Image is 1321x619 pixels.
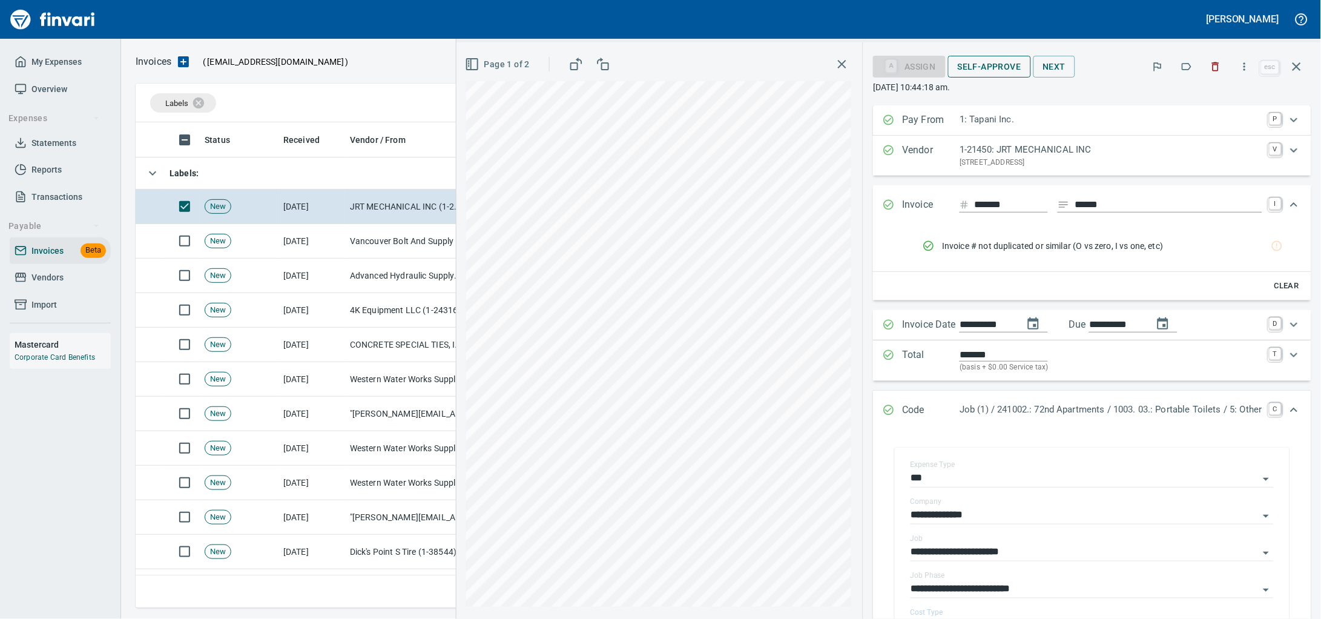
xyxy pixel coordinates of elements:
[278,328,345,362] td: [DATE]
[10,291,111,319] a: Import
[1173,53,1200,80] button: Labels
[205,374,231,385] span: New
[942,240,1273,252] span: Invoice # not duplicated or similar (O vs zero, I vs one, etc)
[31,243,64,259] span: Invoices
[873,340,1311,381] div: Expand
[10,156,111,184] a: Reports
[911,535,923,543] label: Job
[1270,317,1282,329] a: D
[10,130,111,157] a: Statements
[136,55,171,69] nav: breadcrumb
[463,53,535,76] button: Page 1 of 2
[1069,317,1126,332] p: Due
[345,569,466,604] td: American Rock Products, Inc. (1-10054)
[873,105,1311,136] div: Expand
[278,259,345,293] td: [DATE]
[136,55,171,69] p: Invoices
[8,219,100,234] span: Payable
[873,185,1311,225] div: Expand
[345,259,466,293] td: Advanced Hydraulic Supply Co. LLC (1-10020)
[960,113,1262,127] p: 1: Tapani Inc.
[1202,53,1229,80] button: Discard
[205,201,231,213] span: New
[205,546,231,558] span: New
[205,339,231,351] span: New
[1033,56,1076,78] button: Next
[960,197,969,212] svg: Invoice number
[948,56,1031,78] button: Self-Approve
[205,512,231,523] span: New
[960,362,1262,374] p: (basis + $0.00 Service tax)
[15,338,111,351] h6: Mastercard
[902,403,960,419] p: Code
[1261,61,1279,74] a: esc
[4,107,105,130] button: Expenses
[873,136,1311,176] div: Expand
[278,569,345,604] td: [DATE]
[31,82,67,97] span: Overview
[350,133,406,147] span: Vendor / From
[902,113,960,128] p: Pay From
[283,133,320,147] span: Received
[1204,10,1282,28] button: [PERSON_NAME]
[1268,277,1306,296] button: Clear
[1258,545,1275,561] button: Open
[10,237,111,265] a: InvoicesBeta
[1270,143,1282,155] a: V
[902,317,960,333] p: Invoice Date
[31,270,64,285] span: Vendors
[1231,53,1258,80] button: More
[345,535,466,569] td: Dick's Point S Tire (1-38544)
[960,143,1262,157] p: 1-21450: JRT MECHANICAL INC
[1270,197,1282,210] a: I
[31,136,76,151] span: Statements
[1058,199,1070,211] svg: Invoice description
[1148,309,1178,339] button: change due date
[1258,581,1275,598] button: Open
[1271,279,1303,293] span: Clear
[10,76,111,103] a: Overview
[15,353,95,362] a: Corporate Card Benefits
[283,133,335,147] span: Received
[150,93,216,113] div: Labels
[205,236,231,247] span: New
[1270,113,1282,125] a: P
[278,466,345,500] td: [DATE]
[913,230,1302,262] nav: rules from agents
[902,348,960,374] p: Total
[345,397,466,431] td: "[PERSON_NAME][EMAIL_ADDRESS][PERSON_NAME][DOMAIN_NAME]" <[PERSON_NAME][DOMAIN_NAME][EMAIL_ADDRES...
[873,81,1311,93] p: [DATE] 10:44:18 am.
[1207,13,1279,25] h5: [PERSON_NAME]
[345,190,466,224] td: JRT MECHANICAL INC (1-21450)
[958,59,1021,74] span: Self-Approve
[31,55,82,70] span: My Expenses
[81,243,106,257] span: Beta
[911,572,945,580] label: Job Phase
[902,143,960,168] p: Vendor
[278,190,345,224] td: [DATE]
[8,111,100,126] span: Expenses
[345,431,466,466] td: Western Water Works Supply Co Inc (1-30586)
[196,56,349,68] p: ( )
[911,498,942,506] label: Company
[206,56,345,68] span: [EMAIL_ADDRESS][DOMAIN_NAME]
[1258,52,1311,81] span: Close invoice
[4,215,105,237] button: Payable
[345,466,466,500] td: Western Water Works Supply Co Inc (1-30586)
[1258,508,1275,525] button: Open
[31,297,57,313] span: Import
[1258,471,1275,488] button: Open
[278,362,345,397] td: [DATE]
[171,55,196,69] button: Upload an Invoice
[345,328,466,362] td: CONCRETE SPECIAL TIES, INC (1-11162)
[467,57,530,72] span: Page 1 of 2
[1270,403,1282,415] a: C
[31,190,82,205] span: Transactions
[7,5,98,34] a: Finvari
[911,609,943,617] label: Cost Type
[873,391,1311,431] div: Expand
[350,133,421,147] span: Vendor / From
[278,431,345,466] td: [DATE]
[278,293,345,328] td: [DATE]
[165,99,188,108] span: Labels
